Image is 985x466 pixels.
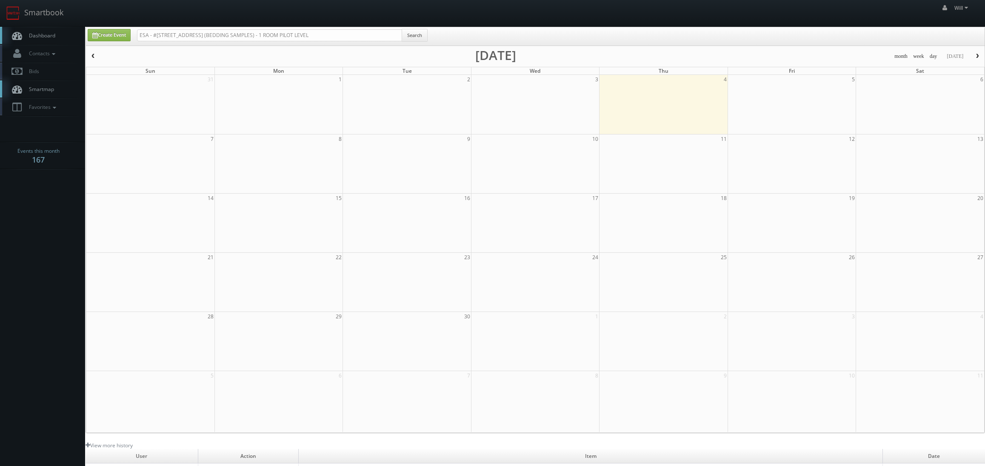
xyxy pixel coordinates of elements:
span: 6 [338,371,343,380]
span: 9 [723,371,728,380]
span: Thu [659,67,668,74]
span: 23 [463,253,471,262]
span: Tue [403,67,412,74]
span: 11 [720,134,728,143]
span: Sat [916,67,924,74]
td: Action [198,449,299,463]
button: [DATE] [944,51,966,62]
button: Search [402,29,428,42]
input: Search for Events [137,29,402,41]
span: 8 [594,371,599,380]
span: 17 [591,194,599,203]
a: View more history [86,442,133,449]
button: day [927,51,940,62]
span: 10 [848,371,856,380]
span: 30 [463,312,471,321]
span: 13 [976,134,984,143]
span: 1 [338,75,343,84]
span: 20 [976,194,984,203]
span: 25 [720,253,728,262]
span: 15 [335,194,343,203]
span: Favorites [25,103,58,111]
span: Dashboard [25,32,55,39]
span: 28 [207,312,214,321]
span: 22 [335,253,343,262]
span: 12 [848,134,856,143]
span: 9 [466,134,471,143]
span: 16 [463,194,471,203]
span: Fri [789,67,795,74]
strong: 167 [32,154,45,165]
span: 8 [338,134,343,143]
span: Bids [25,68,39,75]
span: 4 [979,312,984,321]
span: 7 [210,134,214,143]
span: 24 [591,253,599,262]
span: 2 [466,75,471,84]
span: 27 [976,253,984,262]
span: Will [954,4,971,11]
span: Contacts [25,50,57,57]
td: Date [883,449,985,463]
img: smartbook-logo.png [6,6,20,20]
h2: [DATE] [475,51,516,60]
span: 3 [594,75,599,84]
span: 19 [848,194,856,203]
span: Mon [273,67,284,74]
span: 21 [207,253,214,262]
span: 5 [851,75,856,84]
span: 11 [976,371,984,380]
span: Smartmap [25,86,54,93]
span: Wed [530,67,540,74]
span: Events this month [17,147,60,155]
span: 6 [979,75,984,84]
button: week [910,51,927,62]
span: 2 [723,312,728,321]
span: 26 [848,253,856,262]
span: 10 [591,134,599,143]
td: User [86,449,198,463]
span: 29 [335,312,343,321]
a: Create Event [88,29,131,41]
span: 7 [466,371,471,380]
span: 18 [720,194,728,203]
span: Sun [146,67,155,74]
span: 3 [851,312,856,321]
span: 1 [594,312,599,321]
button: month [891,51,911,62]
span: 14 [207,194,214,203]
span: 4 [723,75,728,84]
td: Item [299,449,883,463]
span: 5 [210,371,214,380]
span: 31 [207,75,214,84]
